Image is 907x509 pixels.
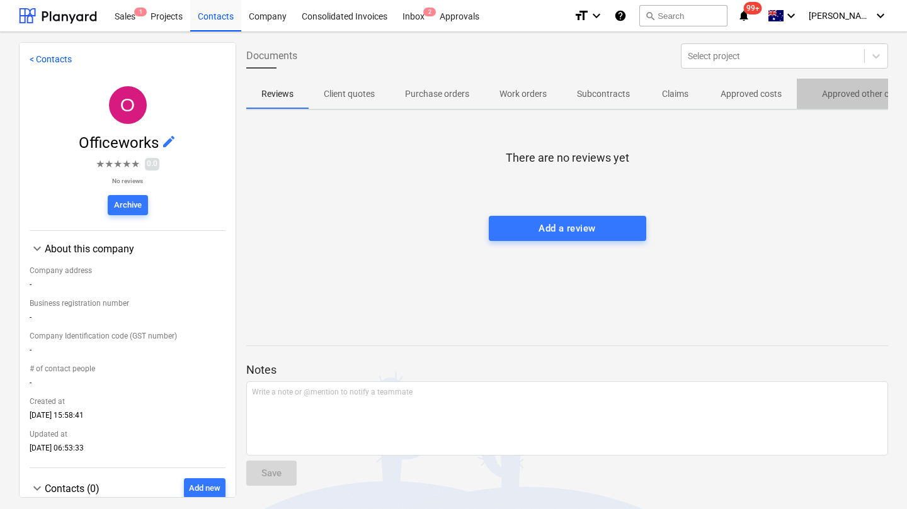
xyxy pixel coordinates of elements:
p: Subcontracts [577,87,630,101]
button: Add a review [489,216,646,241]
span: keyboard_arrow_down [30,481,45,496]
div: Created at [30,392,225,411]
p: There are no reviews yet [506,150,629,165]
span: 99+ [744,2,762,14]
span: ★ [96,157,105,172]
p: Approved other costs [822,87,906,101]
i: format_size [574,8,589,23]
i: keyboard_arrow_down [589,8,604,23]
span: 1 [134,8,147,16]
p: Claims [660,87,690,101]
span: ★ [131,157,140,172]
button: Search [639,5,727,26]
span: Documents [246,48,297,64]
span: edit [161,134,176,149]
p: Approved costs [721,87,782,101]
p: No reviews [96,177,159,185]
div: - [30,313,225,327]
div: # of contact people [30,359,225,378]
div: Officeworks [109,86,147,124]
div: About this company [45,243,225,255]
a: < Contacts [30,54,72,64]
div: About this company [30,256,225,457]
i: notifications [738,8,750,23]
p: Reviews [261,87,294,101]
span: ★ [113,157,122,172]
span: Contacts (0) [45,483,100,495]
span: search [645,11,655,21]
span: Officeworks [79,134,161,152]
span: 2 [423,8,436,16]
i: keyboard_arrow_down [873,8,888,23]
div: Company Identification code (GST number) [30,327,225,345]
p: Notes [246,362,888,378]
div: [DATE] 15:58:41 [30,411,225,425]
p: Client quotes [324,87,375,101]
span: [PERSON_NAME] [809,11,872,21]
div: Archive [114,198,142,213]
div: Company address [30,261,225,280]
span: 0.0 [145,158,159,170]
i: Knowledge base [614,8,627,23]
iframe: Chat Widget [844,449,907,509]
p: Work orders [499,87,547,101]
button: Archive [108,195,148,215]
span: keyboard_arrow_down [30,241,45,256]
div: Add new [189,481,220,496]
div: - [30,378,225,392]
div: [DATE] 06:53:33 [30,444,225,457]
span: O [120,94,135,115]
span: ★ [105,157,113,172]
div: Updated at [30,425,225,444]
div: About this company [30,241,225,256]
div: Contacts (0)Add new [30,478,225,498]
p: Purchase orders [405,87,469,101]
span: ★ [122,157,131,172]
button: Add new [184,478,225,498]
div: Business registration number [30,294,225,313]
div: - [30,345,225,359]
div: - [30,280,225,294]
div: Add a review [539,220,595,237]
i: keyboard_arrow_down [784,8,799,23]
